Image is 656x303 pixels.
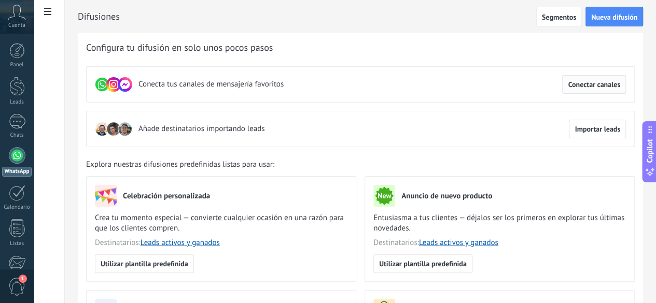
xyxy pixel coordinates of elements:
[101,260,188,267] span: Utilizar plantilla predefinida
[2,204,32,211] div: Calendario
[123,191,210,201] h3: Celebración personalizada
[568,81,620,88] span: Conectar canales
[118,122,132,136] img: leadIcon
[19,275,27,283] span: 1
[2,99,32,106] div: Leads
[86,160,274,170] span: Explora nuestras difusiones predefinidas listas para usar:
[591,13,637,21] span: Nueva difusión
[138,124,264,134] span: Añade destinatarios importando leads
[419,238,498,248] a: Leads activos y ganados
[86,41,273,54] span: Configura tu difusión en solo unos pocos pasos
[106,122,121,136] img: leadIcon
[8,22,25,29] span: Cuenta
[2,167,32,177] div: WhatsApp
[95,213,347,234] span: Crea tu momento especial — convierte cualquier ocasión en una razón para que los clientes compren.
[138,79,284,90] span: Conecta tus canales de mensajería favoritos
[373,254,472,273] button: Utilizar plantilla predefinida
[373,213,626,234] span: Entusiasma a tus clientes — déjalos ser los primeros en explorar tus últimas novedades.
[645,139,655,163] span: Copilot
[542,13,576,21] span: Segmentos
[379,260,467,267] span: Utilizar plantilla predefinida
[141,238,220,248] a: Leads activos y ganados
[95,254,194,273] button: Utilizar plantilla predefinida
[95,122,109,136] img: leadIcon
[2,240,32,247] div: Listas
[569,120,626,138] button: Importar leads
[575,125,620,133] span: Importar leads
[562,75,626,94] button: Conectar canales
[401,191,492,201] h3: Anuncio de nuevo producto
[2,62,32,68] div: Panel
[536,7,582,26] button: Segmentos
[373,238,626,248] span: Destinatarios:
[78,6,536,27] h2: Difusiones
[2,132,32,139] div: Chats
[585,7,643,26] button: Nueva difusión
[95,238,347,248] span: Destinatarios:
